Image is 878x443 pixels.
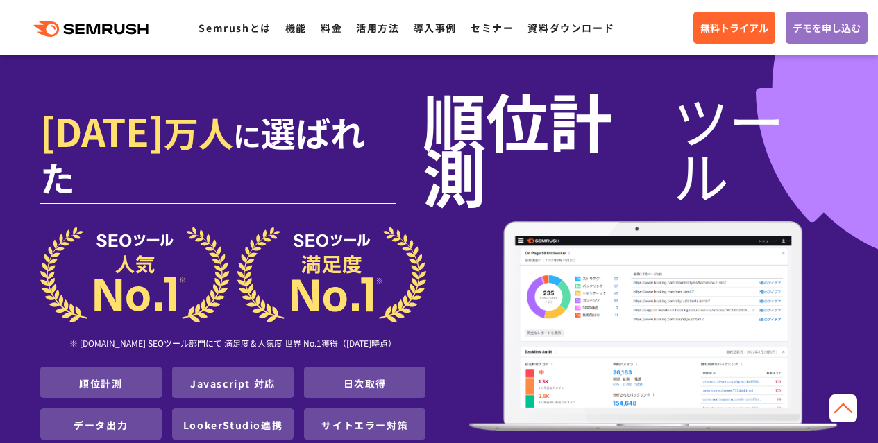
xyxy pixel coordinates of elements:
span: 選ばれた [40,107,365,202]
span: に [233,115,261,155]
a: セミナー [471,21,514,35]
a: データ出力 [74,418,128,432]
span: 順位計測 [423,92,673,202]
a: 順位計測 [79,376,122,390]
a: 資料ダウンロード [527,21,614,35]
a: サイトエラー対策 [321,418,408,432]
span: ツール [673,92,838,202]
a: 無料トライアル [693,12,775,44]
a: Semrushとは [199,21,271,35]
a: デモを申し込む [786,12,868,44]
span: 無料トライアル [700,20,768,35]
a: LookerStudio連携 [183,418,282,432]
span: 万人 [164,107,233,157]
a: 機能 [285,21,307,35]
a: 活用方法 [356,21,399,35]
span: デモを申し込む [793,20,861,35]
a: 導入事例 [414,21,457,35]
div: ※ [DOMAIN_NAME] SEOツール部門にて 満足度＆人気度 世界 No.1獲得（[DATE]時点） [40,322,426,367]
a: 日次取得 [344,376,387,390]
span: [DATE] [40,103,164,158]
a: 料金 [321,21,342,35]
a: Javascript 対応 [190,376,276,390]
